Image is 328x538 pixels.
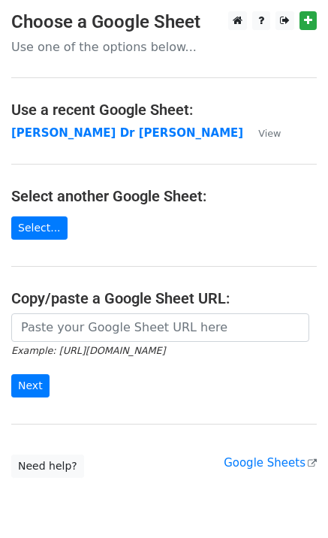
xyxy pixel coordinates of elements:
[11,101,317,119] h4: Use a recent Google Sheet:
[11,345,165,356] small: Example: [URL][DOMAIN_NAME]
[224,456,317,470] a: Google Sheets
[11,289,317,307] h4: Copy/paste a Google Sheet URL:
[258,128,281,139] small: View
[11,187,317,205] h4: Select another Google Sheet:
[11,126,243,140] a: [PERSON_NAME] Dr [PERSON_NAME]
[11,39,317,55] p: Use one of the options below...
[11,313,309,342] input: Paste your Google Sheet URL here
[253,466,328,538] iframe: Chat Widget
[11,374,50,397] input: Next
[11,11,317,33] h3: Choose a Google Sheet
[11,455,84,478] a: Need help?
[11,216,68,240] a: Select...
[243,126,281,140] a: View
